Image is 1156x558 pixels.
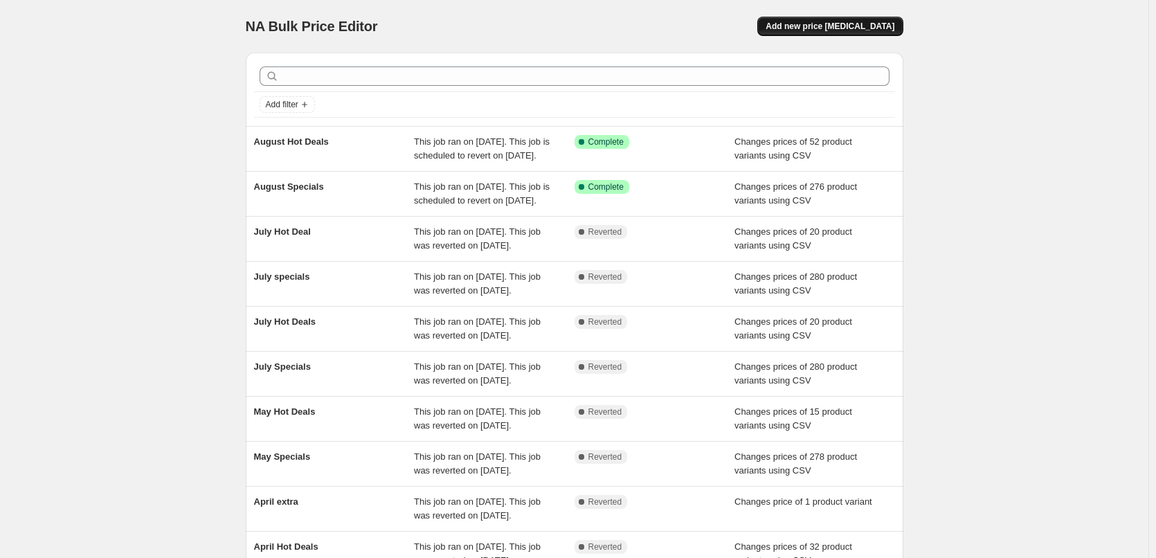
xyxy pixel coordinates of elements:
[734,361,857,386] span: Changes prices of 280 product variants using CSV
[414,406,541,431] span: This job ran on [DATE]. This job was reverted on [DATE].
[254,541,318,552] span: April Hot Deals
[588,136,624,147] span: Complete
[254,271,310,282] span: July specials
[588,181,624,192] span: Complete
[254,406,316,417] span: May Hot Deals
[254,316,316,327] span: July Hot Deals
[414,361,541,386] span: This job ran on [DATE]. This job was reverted on [DATE].
[734,406,852,431] span: Changes prices of 15 product variants using CSV
[254,451,311,462] span: May Specials
[588,496,622,507] span: Reverted
[757,17,903,36] button: Add new price [MEDICAL_DATA]
[414,316,541,341] span: This job ran on [DATE]. This job was reverted on [DATE].
[254,226,311,237] span: July Hot Deal
[734,181,857,206] span: Changes prices of 276 product variants using CSV
[588,271,622,282] span: Reverted
[588,316,622,327] span: Reverted
[254,496,298,507] span: April extra
[734,271,857,296] span: Changes prices of 280 product variants using CSV
[414,181,550,206] span: This job ran on [DATE]. This job is scheduled to revert on [DATE].
[734,496,872,507] span: Changes price of 1 product variant
[588,451,622,462] span: Reverted
[246,19,378,34] span: NA Bulk Price Editor
[588,226,622,237] span: Reverted
[254,181,324,192] span: August Specials
[414,136,550,161] span: This job ran on [DATE]. This job is scheduled to revert on [DATE].
[414,226,541,251] span: This job ran on [DATE]. This job was reverted on [DATE].
[266,99,298,110] span: Add filter
[254,136,329,147] span: August Hot Deals
[588,541,622,552] span: Reverted
[254,361,311,372] span: July Specials
[734,451,857,476] span: Changes prices of 278 product variants using CSV
[734,316,852,341] span: Changes prices of 20 product variants using CSV
[588,361,622,372] span: Reverted
[734,136,852,161] span: Changes prices of 52 product variants using CSV
[414,271,541,296] span: This job ran on [DATE]. This job was reverted on [DATE].
[766,21,894,32] span: Add new price [MEDICAL_DATA]
[414,496,541,521] span: This job ran on [DATE]. This job was reverted on [DATE].
[734,226,852,251] span: Changes prices of 20 product variants using CSV
[414,451,541,476] span: This job ran on [DATE]. This job was reverted on [DATE].
[260,96,315,113] button: Add filter
[588,406,622,417] span: Reverted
